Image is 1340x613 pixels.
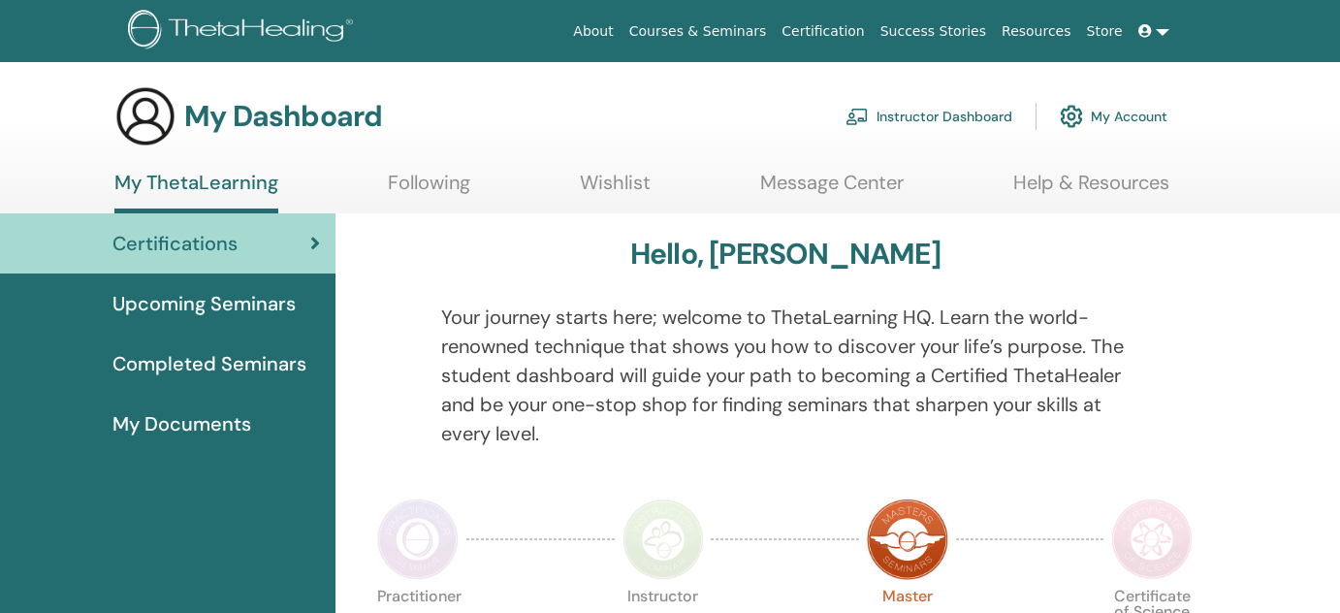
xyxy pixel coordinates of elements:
[112,229,238,258] span: Certifications
[873,14,994,49] a: Success Stories
[630,237,941,272] h3: Hello, [PERSON_NAME]
[1060,100,1083,133] img: cog.svg
[377,499,459,580] img: Practitioner
[112,409,251,438] span: My Documents
[1013,171,1169,209] a: Help & Resources
[1079,14,1131,49] a: Store
[388,171,470,209] a: Following
[845,95,1012,138] a: Instructor Dashboard
[441,303,1129,448] p: Your journey starts here; welcome to ThetaLearning HQ. Learn the world-renowned technique that sh...
[112,289,296,318] span: Upcoming Seminars
[1111,499,1193,580] img: Certificate of Science
[184,99,382,134] h3: My Dashboard
[622,14,775,49] a: Courses & Seminars
[760,171,904,209] a: Message Center
[774,14,872,49] a: Certification
[867,499,948,580] img: Master
[112,349,306,378] span: Completed Seminars
[845,108,869,125] img: chalkboard-teacher.svg
[994,14,1079,49] a: Resources
[565,14,621,49] a: About
[622,499,704,580] img: Instructor
[1060,95,1167,138] a: My Account
[580,171,651,209] a: Wishlist
[114,85,176,147] img: generic-user-icon.jpg
[114,171,278,213] a: My ThetaLearning
[128,10,360,53] img: logo.png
